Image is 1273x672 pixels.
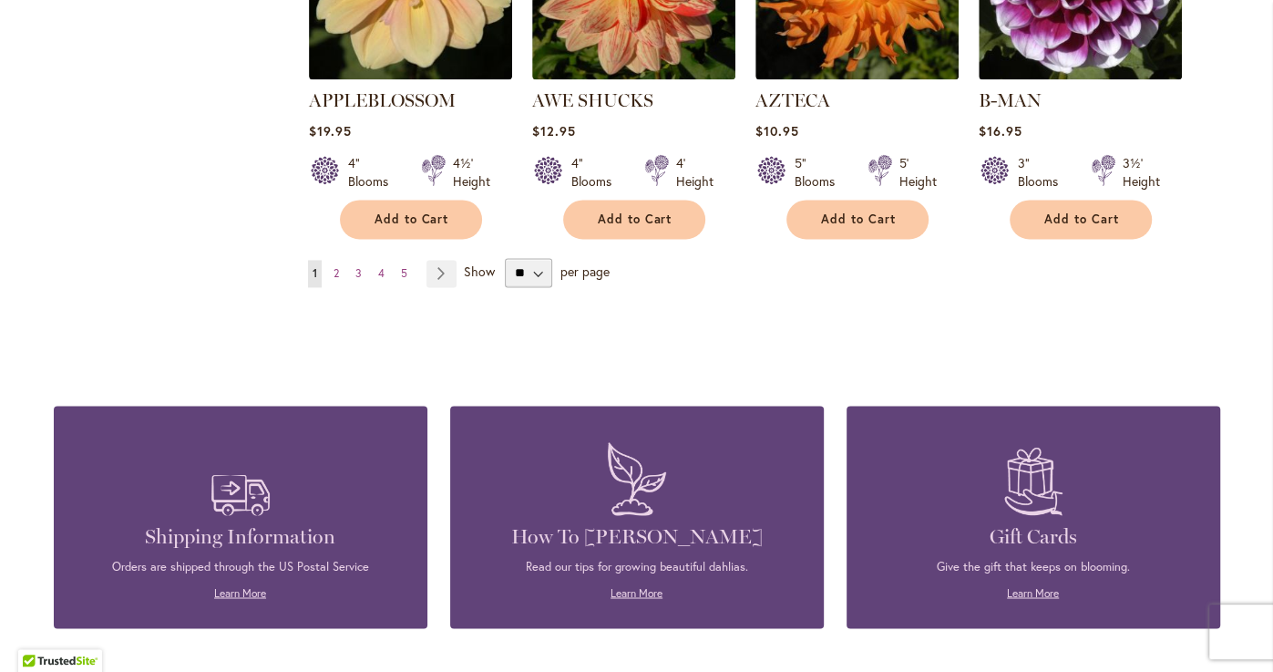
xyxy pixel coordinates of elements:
[1044,212,1119,227] span: Add to Cart
[795,154,846,191] div: 5" Blooms
[786,200,929,239] button: Add to Cart
[821,212,896,227] span: Add to Cart
[532,122,576,140] span: $12.95
[313,266,317,280] span: 1
[309,89,456,111] a: APPLEBLOSSOM
[979,66,1182,83] a: B-MAN
[874,524,1193,550] h4: Gift Cards
[755,122,799,140] span: $10.95
[340,200,482,239] button: Add to Cart
[755,89,830,111] a: AZTECA
[334,266,339,280] span: 2
[611,585,662,599] a: Learn More
[755,66,959,83] a: AZTECA
[874,559,1193,575] p: Give the gift that keeps on blooming.
[1010,200,1152,239] button: Add to Cart
[329,260,344,287] a: 2
[374,260,389,287] a: 4
[532,66,735,83] a: AWE SHUCKS
[464,263,495,280] span: Show
[532,89,653,111] a: AWE SHUCKS
[1018,154,1069,191] div: 3" Blooms
[1123,154,1160,191] div: 3½' Height
[378,266,385,280] span: 4
[214,585,266,599] a: Learn More
[598,212,672,227] span: Add to Cart
[351,260,366,287] a: 3
[355,266,362,280] span: 3
[348,154,399,191] div: 4" Blooms
[396,260,412,287] a: 5
[571,154,622,191] div: 4" Blooms
[899,154,937,191] div: 5' Height
[81,559,400,575] p: Orders are shipped through the US Postal Service
[979,89,1042,111] a: B-MAN
[309,66,512,83] a: APPLEBLOSSOM
[477,559,796,575] p: Read our tips for growing beautiful dahlias.
[309,122,352,140] span: $19.95
[14,607,65,658] iframe: Launch Accessibility Center
[563,200,705,239] button: Add to Cart
[1007,585,1059,599] a: Learn More
[979,122,1022,140] span: $16.95
[375,212,449,227] span: Add to Cart
[81,524,400,550] h4: Shipping Information
[401,266,407,280] span: 5
[560,263,610,280] span: per page
[477,524,796,550] h4: How To [PERSON_NAME]
[676,154,713,191] div: 4' Height
[453,154,490,191] div: 4½' Height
